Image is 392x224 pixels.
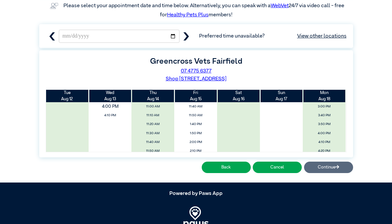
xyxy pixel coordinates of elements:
[176,138,215,146] span: 2:00 PM
[176,112,215,119] span: 11:50 AM
[133,138,173,146] span: 11:40 AM
[133,103,173,110] span: 11:00 AM
[85,102,136,111] span: 4:00 PM
[202,162,251,173] button: Back
[133,147,173,155] span: 11:50 AM
[133,120,173,128] span: 11:20 AM
[305,138,344,146] span: 4:10 PM
[176,147,215,155] span: 2:10 PM
[133,112,173,119] span: 11:10 AM
[305,112,344,119] span: 3:40 PM
[39,191,353,197] h5: Powered by Paws App
[167,12,209,18] a: Healthy Pets Plus
[303,90,346,102] th: Aug 18
[48,1,60,11] img: vet
[305,130,344,137] span: 4:00 PM
[271,3,289,8] a: WebVet
[174,90,217,102] th: Aug 15
[199,32,346,40] span: Preferred time unavailable?
[217,90,260,102] th: Aug 16
[131,90,174,102] th: Aug 14
[63,3,345,18] label: Please select your appointment date and time below. Alternatively, you can speak with a 24/7 via ...
[181,69,212,74] a: 07 4775 6377
[133,130,173,137] span: 11:30 AM
[305,120,344,128] span: 3:50 PM
[150,57,242,65] label: Greencross Vets Fairfield
[91,112,130,119] span: 4:10 PM
[297,32,347,40] a: View other locations
[260,90,303,102] th: Aug 17
[176,103,215,110] span: 11:40 AM
[305,103,344,110] span: 3:00 PM
[176,130,215,137] span: 1:50 PM
[89,90,131,102] th: Aug 13
[46,90,89,102] th: Aug 12
[166,76,227,82] a: Shop [STREET_ADDRESS]
[253,162,302,173] button: Cancel
[305,147,344,155] span: 4:20 PM
[176,120,215,128] span: 1:40 PM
